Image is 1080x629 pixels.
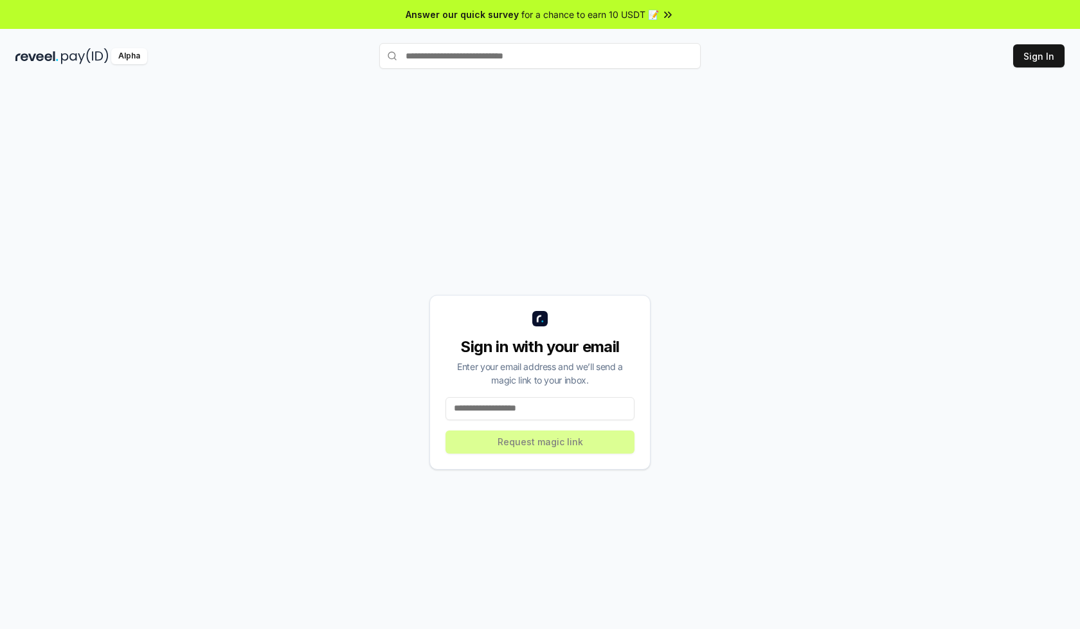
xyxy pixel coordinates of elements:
[446,360,634,387] div: Enter your email address and we’ll send a magic link to your inbox.
[406,8,519,21] span: Answer our quick survey
[15,48,59,64] img: reveel_dark
[446,337,634,357] div: Sign in with your email
[521,8,659,21] span: for a chance to earn 10 USDT 📝
[1013,44,1065,67] button: Sign In
[532,311,548,326] img: logo_small
[111,48,147,64] div: Alpha
[61,48,109,64] img: pay_id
